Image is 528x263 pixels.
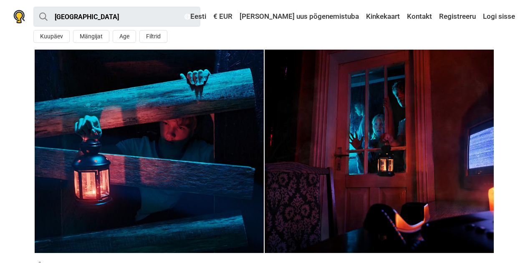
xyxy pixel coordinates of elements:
img: Nowescape logo [13,10,25,23]
a: Logi sisse [481,9,515,24]
a: Kontakt [405,9,434,24]
img: Hullumeelse pärand photo 1 [35,50,264,253]
a: Registreeru [437,9,478,24]
a: € EUR [211,9,235,24]
button: Mängijat [73,30,109,43]
img: Hullumeelse pärand photo 2 [265,50,494,253]
input: proovi “Tallinn” [33,7,200,27]
button: Filtrid [139,30,167,43]
a: Kinkekaart [364,9,402,24]
a: Eesti [182,9,208,24]
img: Eesti [184,14,190,20]
button: Age [113,30,136,43]
a: [PERSON_NAME] uus põgenemistuba [237,9,361,24]
button: Kuupäev [33,30,70,43]
a: Hullumeelse pärand photo 1 [265,50,494,253]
